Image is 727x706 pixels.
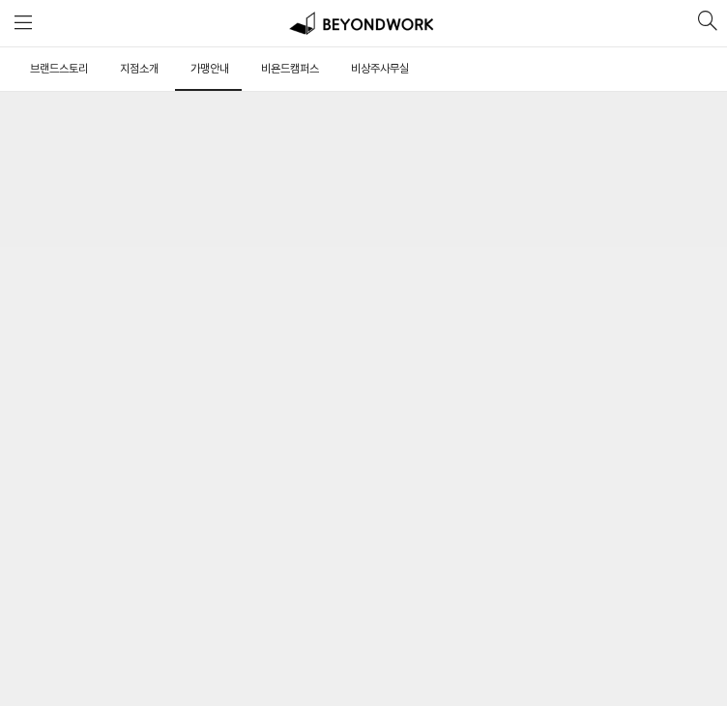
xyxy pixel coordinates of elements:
[258,47,319,91] a: 비욘드캠퍼스
[348,47,409,91] a: 비상주사무실
[261,62,319,75] span: 비욘드캠퍼스
[188,47,229,91] a: 가맹안내
[120,62,159,75] span: 지점소개
[351,62,409,75] span: 비상주사무실
[27,47,88,91] a: 브랜드스토리
[190,62,229,75] span: 가맹안내
[117,47,159,91] a: 지점소개
[30,62,88,75] span: 브랜드스토리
